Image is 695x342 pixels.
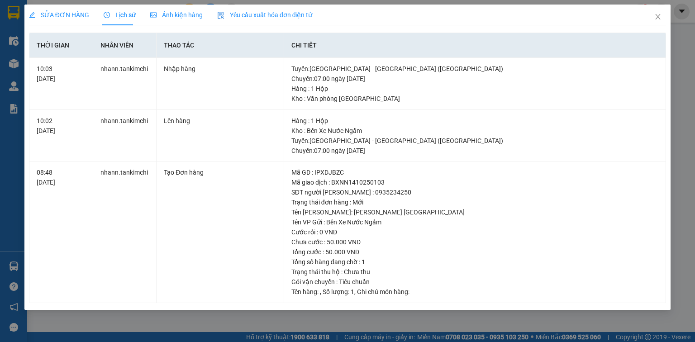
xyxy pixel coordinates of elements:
div: Gói vận chuyển : Tiêu chuẩn [291,277,659,287]
span: picture [150,12,157,18]
span: Ảnh kiện hàng [150,11,203,19]
th: Thao tác [157,33,284,58]
span: Yêu cầu xuất hóa đơn điện tử [217,11,313,19]
div: Tổng cước : 50.000 VND [291,247,659,257]
div: Tên hàng: , Số lượng: , Ghi chú món hàng: [291,287,659,297]
div: 10:03 [DATE] [37,64,86,84]
span: SỬA ĐƠN HÀNG [29,11,89,19]
div: Trạng thái đơn hàng : Mới [291,197,659,207]
div: Nhập hàng [164,64,276,74]
th: Chi tiết [284,33,666,58]
div: SĐT người [PERSON_NAME] : 0935234250 [291,187,659,197]
th: Nhân viên [93,33,157,58]
span: Lịch sử [104,11,136,19]
div: Lên hàng [164,116,276,126]
div: Tên [PERSON_NAME]: [PERSON_NAME] [GEOGRAPHIC_DATA] [291,207,659,217]
td: nhann.tankimchi [93,110,157,162]
div: Tên VP Gửi : Bến Xe Nước Ngầm [291,217,659,227]
div: Tổng số hàng đang chờ : 1 [291,257,659,267]
span: clock-circle [104,12,110,18]
img: icon [217,12,224,19]
div: Tuyến : [GEOGRAPHIC_DATA] - [GEOGRAPHIC_DATA] ([GEOGRAPHIC_DATA]) Chuyến: 07:00 ngày [DATE] [291,136,659,156]
div: Kho : Bến Xe Nước Ngầm [291,126,659,136]
div: Hàng : 1 Hộp [291,84,659,94]
div: 08:48 [DATE] [37,167,86,187]
div: 10:02 [DATE] [37,116,86,136]
div: Mã giao dịch : BXNN1410250103 [291,177,659,187]
div: Cước rồi : 0 VND [291,227,659,237]
div: Tạo Đơn hàng [164,167,276,177]
th: Thời gian [29,33,93,58]
span: 1 [351,288,354,295]
td: nhann.tankimchi [93,58,157,110]
div: Kho : Văn phòng [GEOGRAPHIC_DATA] [291,94,659,104]
span: edit [29,12,35,18]
div: Mã GD : IPXDJBZC [291,167,659,177]
div: Trạng thái thu hộ : Chưa thu [291,267,659,277]
div: Hàng : 1 Hộp [291,116,659,126]
button: Close [645,5,671,30]
td: nhann.tankimchi [93,161,157,303]
span: close [654,13,662,20]
div: Chưa cước : 50.000 VND [291,237,659,247]
div: Tuyến : [GEOGRAPHIC_DATA] - [GEOGRAPHIC_DATA] ([GEOGRAPHIC_DATA]) Chuyến: 07:00 ngày [DATE] [291,64,659,84]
